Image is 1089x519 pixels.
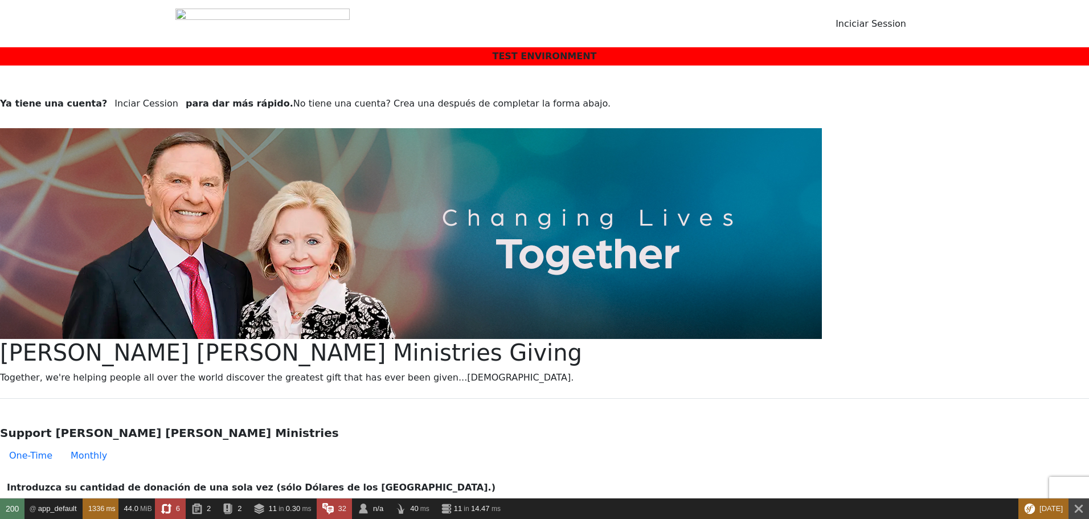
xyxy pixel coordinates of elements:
[317,498,352,519] a: 32
[62,444,116,467] button: Monthly
[38,504,77,513] span: app_default
[107,93,186,115] button: Inciar Cession
[186,498,216,519] a: 2
[1018,498,1068,519] div: This Symfony version will only receive security fixes.
[454,504,462,513] span: 11
[471,504,490,513] span: 14.47
[352,498,389,519] a: n/a
[302,505,311,513] span: ms
[338,504,346,513] span: 32
[828,13,914,35] button: Inciciar Session
[83,498,118,519] a: 1336 ms
[140,505,152,513] span: MiB
[118,498,155,519] a: 44.0 MiB
[175,7,350,40] img: kcm-header-logo-es.svg
[420,505,429,513] span: ms
[124,504,138,513] span: 44.0
[279,505,284,513] span: in
[216,498,247,519] a: 2
[29,505,36,513] span: @
[373,504,383,513] span: n/a
[248,498,317,519] a: 11 in 0.30 ms
[176,504,180,513] span: 6
[464,505,469,513] span: in
[389,498,435,519] a: 40 ms
[107,505,116,513] span: ms
[492,505,501,513] span: ms
[435,498,506,519] a: 11 in 14.47 ms
[88,504,105,513] span: 1336
[286,504,300,513] span: 0.30
[207,504,211,513] span: 2
[493,51,597,62] span: TEST ENVIRONMENT
[269,504,277,513] span: 11
[238,504,241,513] span: 2
[1018,498,1068,519] a: [DATE]
[410,504,418,513] span: 40
[1039,504,1063,513] span: [DATE]
[7,482,496,493] strong: Introduzca su cantidad de donación de una sola vez (sólo Dólares de los [GEOGRAPHIC_DATA].)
